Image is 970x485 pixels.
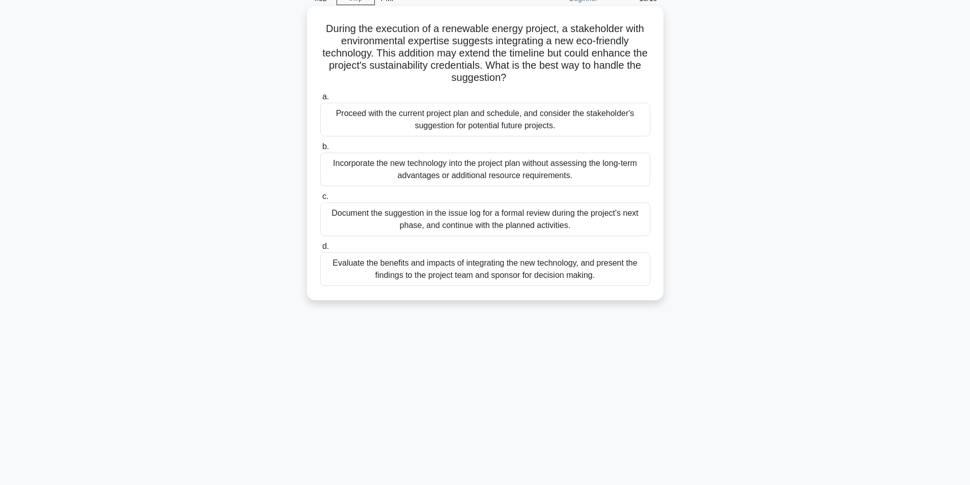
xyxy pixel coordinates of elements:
[320,153,650,186] div: Incorporate the new technology into the project plan without assessing the long-term advantages o...
[320,103,650,136] div: Proceed with the current project plan and schedule, and consider the stakeholder's suggestion for...
[322,242,329,250] span: d.
[320,203,650,236] div: Document the suggestion in the issue log for a formal review during the project's next phase, and...
[322,92,329,101] span: a.
[322,192,328,201] span: c.
[320,252,650,286] div: Evaluate the benefits and impacts of integrating the new technology, and present the findings to ...
[319,22,651,84] h5: During the execution of a renewable energy project, a stakeholder with environmental expertise su...
[322,142,329,151] span: b.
